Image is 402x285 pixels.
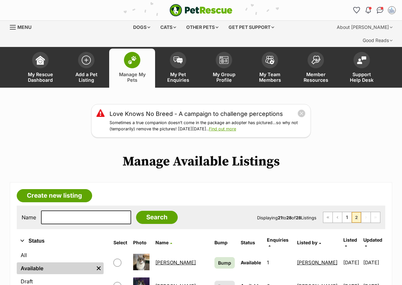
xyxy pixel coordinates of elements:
a: My Pet Enquiries [155,49,201,88]
img: manage-my-pets-icon-02211641906a0b7f246fdf0571729dbe1e7629f14944591b6c1af311fb30b64b.svg [128,56,137,64]
img: pet-enquiries-icon-7e3ad2cf08bfb03b45e93fb7055b45f3efa6380592205ae92323e6603595dc1f.svg [173,56,183,64]
span: translation missing: en.admin.listings.index.attributes.enquiries [267,237,289,243]
a: Add a Pet Listing [63,49,109,88]
div: Dogs [129,21,155,34]
div: About [PERSON_NAME] [332,21,397,34]
img: logo-e224e6f780fb5917bec1dbf3a21bbac754714ae5b6737aabdf751b685950b380.svg [170,4,232,16]
a: [PERSON_NAME] [155,259,196,266]
a: All [17,249,104,261]
a: Name [155,240,172,245]
a: My Team Members [247,49,293,88]
a: My Rescue Dashboard [17,49,63,88]
td: [DATE] [363,251,385,274]
span: Available [241,260,261,265]
th: Bump [212,235,237,251]
img: member-resources-icon-8e73f808a243e03378d46382f2149f9095a855e16c252ad45f914b54edf8863c.svg [311,55,320,64]
span: Name [155,240,169,245]
th: Photo [131,235,152,251]
a: PetRescue [170,4,232,16]
span: Manage My Pets [117,72,147,83]
a: Create new listing [17,189,92,202]
a: Love Knows No Breed - A campaign to challenge perceptions [110,109,283,118]
span: My Group Profile [209,72,239,83]
a: Manage My Pets [109,49,155,88]
label: Name [22,214,36,220]
span: Support Help Desk [347,72,376,83]
th: Status [238,235,264,251]
img: Amanda profile pic [389,7,395,13]
a: First page [323,212,332,223]
span: Last page [371,212,380,223]
strong: 28 [296,215,301,220]
ul: Account quick links [351,5,397,15]
span: Listed [343,237,357,243]
a: Enquiries [267,237,289,248]
a: Remove filter [94,262,104,274]
nav: Pagination [323,212,380,223]
span: Page 2 [352,212,361,223]
a: Conversations [375,5,385,15]
span: Add a Pet Listing [71,72,101,83]
span: My Pet Enquiries [163,72,193,83]
td: 1 [264,251,293,274]
span: Displaying to of Listings [257,215,316,220]
th: Select [111,235,130,251]
div: Good Reads [358,34,397,47]
button: Notifications [363,5,373,15]
img: group-profile-icon-3fa3cf56718a62981997c0bc7e787c4b2cf8bcc04b72c1350f741eb67cf2f40e.svg [219,56,229,64]
img: chat-41dd97257d64d25036548639549fe6c8038ab92f7586957e7f3b1b290dea8141.svg [377,7,384,13]
span: Menu [17,24,31,30]
div: Other pets [182,21,223,34]
a: Listed by [297,240,321,245]
img: team-members-icon-5396bd8760b3fe7c0b43da4ab00e1e3bb1a5d9ba89233759b79545d2d3fc5d0d.svg [265,56,274,64]
a: Menu [10,21,36,33]
img: help-desk-icon-fdf02630f3aa405de69fd3d07c3f3aa587a6932b1a1747fa1d2bba05be0121f9.svg [357,56,366,64]
a: Updated [363,237,382,248]
span: My Team Members [255,72,285,83]
span: Updated [363,237,382,243]
div: Cats [156,21,181,34]
a: [PERSON_NAME] [297,259,337,266]
img: dashboard-icon-eb2f2d2d3e046f16d808141f083e7271f6b2e854fb5c12c21221c1fb7104beca.svg [36,55,45,65]
a: Support Help Desk [339,49,385,88]
span: Listed by [297,240,317,245]
a: My Group Profile [201,49,247,88]
a: Listed [343,237,357,248]
input: Search [136,211,178,224]
a: Bump [214,257,235,269]
img: add-pet-listing-icon-0afa8454b4691262ce3f59096e99ab1cd57d4a30225e0717b998d2c9b9846f56.svg [82,55,91,65]
a: Previous page [333,212,342,223]
span: Next page [361,212,371,223]
button: My account [387,5,397,15]
p: Sometimes a true companion doesn’t come in the package an adopter has pictured…so why not (tempor... [110,120,306,132]
span: My Rescue Dashboard [26,72,55,83]
a: Available [17,262,94,274]
span: Bump [218,259,231,266]
td: [DATE] [341,251,363,274]
div: Get pet support [224,21,279,34]
button: Status [17,237,104,245]
a: Find out more [209,126,236,131]
a: Favourites [351,5,362,15]
strong: 21 [278,215,282,220]
span: Member Resources [301,72,331,83]
a: Page 1 [342,212,352,223]
button: close [297,109,306,118]
a: Member Resources [293,49,339,88]
strong: 28 [286,215,291,220]
img: notifications-46538b983faf8c2785f20acdc204bb7945ddae34d4c08c2a6579f10ce5e182be.svg [366,7,371,13]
